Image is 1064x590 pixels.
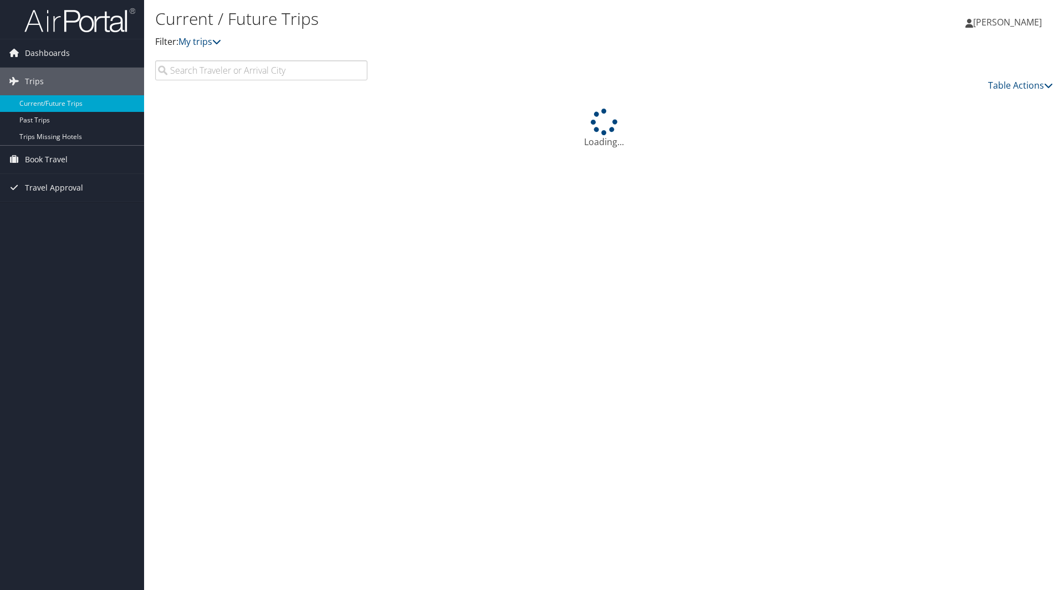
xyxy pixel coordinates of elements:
[988,79,1053,91] a: Table Actions
[178,35,221,48] a: My trips
[25,174,83,202] span: Travel Approval
[155,109,1053,148] div: Loading...
[155,35,754,49] p: Filter:
[25,68,44,95] span: Trips
[25,39,70,67] span: Dashboards
[973,16,1042,28] span: [PERSON_NAME]
[965,6,1053,39] a: [PERSON_NAME]
[155,7,754,30] h1: Current / Future Trips
[24,7,135,33] img: airportal-logo.png
[155,60,367,80] input: Search Traveler or Arrival City
[25,146,68,173] span: Book Travel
